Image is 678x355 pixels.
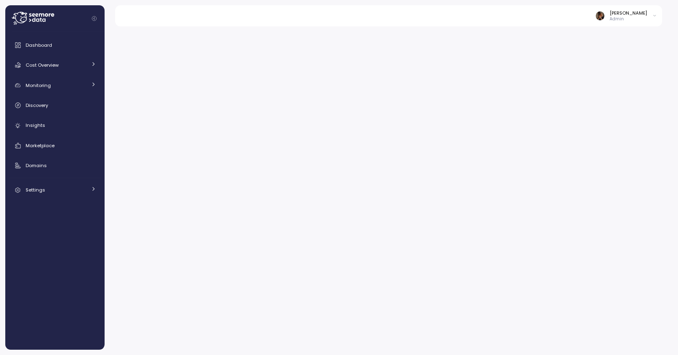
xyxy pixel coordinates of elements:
span: Discovery [26,102,48,109]
div: [PERSON_NAME] [610,10,647,16]
a: Dashboard [9,37,101,53]
span: Settings [26,187,45,193]
span: Domains [26,162,47,169]
span: Monitoring [26,82,51,89]
img: ACg8ocLFKfaHXE38z_35D9oG4qLrdLeB_OJFy4BOGq8JL8YSOowJeg=s96-c [596,11,604,20]
a: Settings [9,182,101,198]
a: Marketplace [9,137,101,154]
span: Insights [26,122,45,128]
a: Insights [9,118,101,134]
button: Collapse navigation [89,15,99,22]
span: Dashboard [26,42,52,48]
a: Monitoring [9,77,101,94]
a: Discovery [9,97,101,113]
a: Domains [9,157,101,174]
span: Marketplace [26,142,55,149]
p: Admin [610,16,647,22]
a: Cost Overview [9,57,101,73]
span: Cost Overview [26,62,59,68]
